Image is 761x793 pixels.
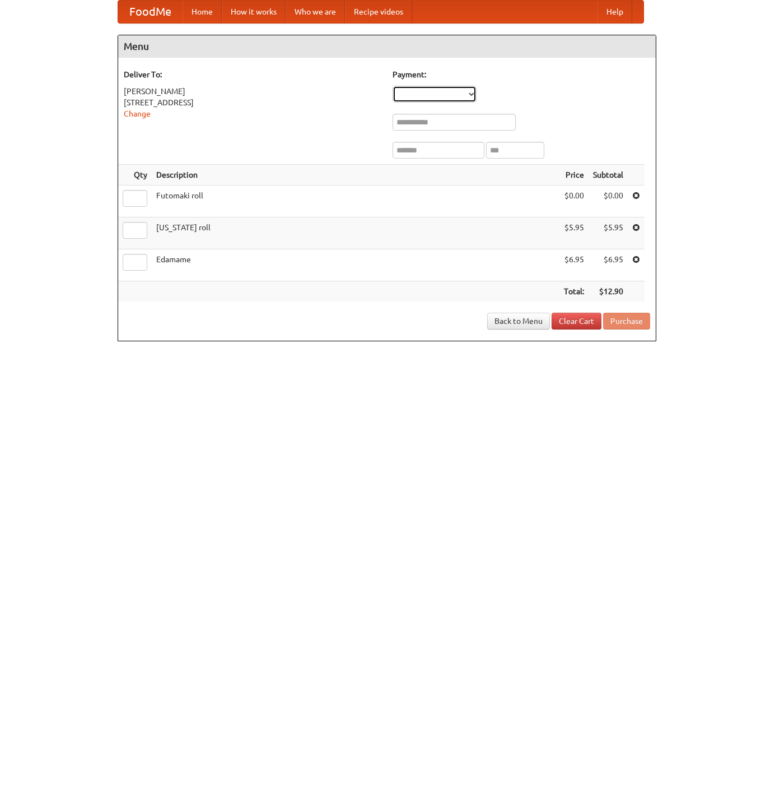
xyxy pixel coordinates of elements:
div: [STREET_ADDRESS] [124,97,381,108]
a: Help [597,1,632,23]
th: Price [559,165,589,186]
a: Back to Menu [487,313,550,330]
a: Recipe videos [345,1,412,23]
td: $0.00 [559,186,589,217]
td: [US_STATE] roll [152,217,559,249]
a: Clear Cart [552,313,601,330]
td: $6.95 [589,249,628,281]
a: Home [183,1,222,23]
th: $12.90 [589,281,628,302]
h4: Menu [118,35,656,58]
td: Edamame [152,249,559,281]
a: FoodMe [118,1,183,23]
button: Purchase [603,313,650,330]
th: Description [152,165,559,186]
td: $5.95 [589,217,628,249]
td: $0.00 [589,186,628,217]
th: Subtotal [589,165,628,186]
h5: Payment: [393,69,650,80]
th: Qty [118,165,152,186]
a: Change [124,109,151,118]
td: Futomaki roll [152,186,559,217]
td: $6.95 [559,249,589,281]
td: $5.95 [559,217,589,249]
th: Total: [559,281,589,302]
h5: Deliver To: [124,69,381,80]
a: Who we are [286,1,345,23]
div: [PERSON_NAME] [124,86,381,97]
a: How it works [222,1,286,23]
